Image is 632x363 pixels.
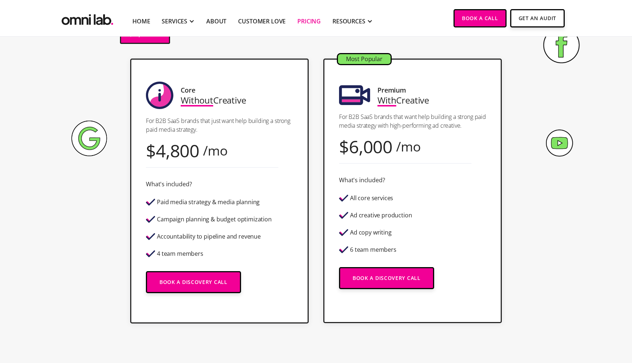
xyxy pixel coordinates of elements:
[162,17,187,26] div: SERVICES
[157,216,272,222] div: Campaign planning & budget optimization
[339,112,486,130] p: For B2B SaaS brands that want help building a strong paid media strategy with high-performing ad ...
[377,95,429,105] div: Creative
[377,85,406,95] div: Premium
[157,233,261,240] div: Accountability to pipeline and revenue
[350,212,412,218] div: Ad creative production
[146,116,293,134] p: For B2B SaaS brands that just want help building a strong paid media strategy.
[349,142,392,151] div: 6,000
[156,146,199,156] div: 4,800
[500,278,632,363] iframe: Chat Widget
[510,9,565,27] a: Get An Audit
[206,17,226,26] a: About
[146,146,156,156] div: $
[350,195,393,201] div: All core services
[339,175,385,185] div: What's included?
[132,17,150,26] a: Home
[181,94,213,106] span: Without
[238,17,286,26] a: Customer Love
[339,267,434,289] a: Book a Discovery Call
[454,9,507,27] a: Book a Call
[332,17,365,26] div: RESOURCES
[181,95,246,105] div: Creative
[60,9,115,27] a: home
[60,9,115,27] img: Omni Lab: B2B SaaS Demand Generation Agency
[157,251,203,257] div: 4 team members
[181,85,195,95] div: Core
[350,229,392,236] div: Ad copy writing
[146,179,192,189] div: What's included?
[338,54,391,64] div: Most Popular
[396,142,421,151] div: /mo
[339,142,349,151] div: $
[146,271,241,293] a: Book a Discovery Call
[377,94,396,106] span: With
[297,17,321,26] a: Pricing
[157,199,260,205] div: Paid media strategy & media planning
[203,146,228,156] div: /mo
[350,247,396,253] div: 6 team members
